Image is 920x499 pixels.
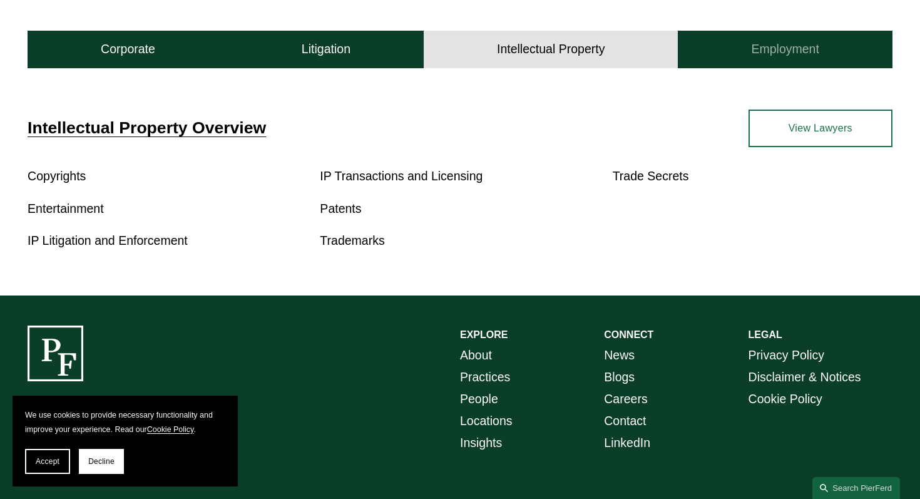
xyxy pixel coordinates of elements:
a: Patents [320,202,361,215]
button: Decline [79,449,124,474]
h4: Corporate [101,41,155,57]
a: Careers [604,388,647,410]
a: Trademarks [320,234,384,247]
a: Blogs [604,366,635,388]
span: Accept [36,457,59,466]
a: About [460,344,492,366]
a: Search this site [812,477,900,499]
a: Trade Secrets [613,169,689,183]
span: Decline [88,457,115,466]
a: News [604,344,635,366]
a: View Lawyers [749,110,892,147]
a: Cookie Policy [749,388,822,410]
strong: CONNECT [604,329,653,340]
a: Practices [460,366,510,388]
a: IP Litigation and Enforcement [28,234,188,247]
strong: LEGAL [749,329,782,340]
h4: Litigation [302,41,350,57]
a: Privacy Policy [749,344,824,366]
a: LinkedIn [604,432,650,454]
a: Intellectual Property Overview [28,118,266,137]
h4: Employment [751,41,819,57]
a: Entertainment [28,202,104,215]
a: Cookie Policy [147,425,194,434]
a: Locations [460,410,513,432]
a: People [460,388,498,410]
p: We use cookies to provide necessary functionality and improve your experience. Read our . [25,408,225,436]
a: Disclaimer & Notices [749,366,861,388]
button: Accept [25,449,70,474]
a: IP Transactions and Licensing [320,169,483,183]
a: Insights [460,432,502,454]
a: Contact [604,410,646,432]
section: Cookie banner [13,396,238,486]
strong: EXPLORE [460,329,508,340]
a: Copyrights [28,169,86,183]
h4: Intellectual Property [497,41,605,57]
